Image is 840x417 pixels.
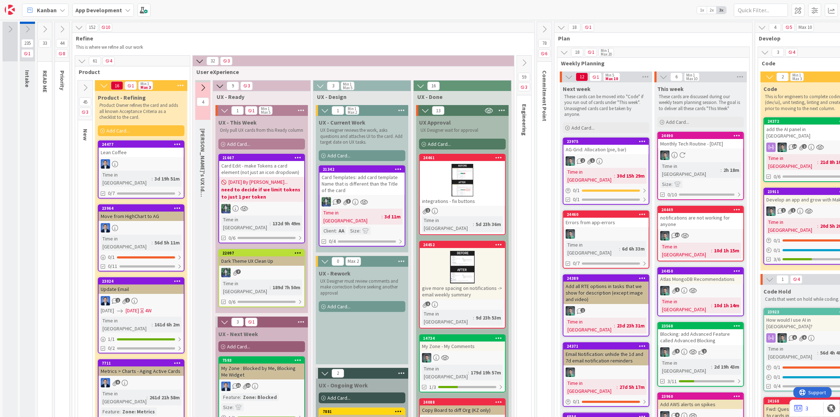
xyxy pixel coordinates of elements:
span: 9 [675,349,680,353]
span: : [817,222,818,230]
div: 14734My Zone - My Comments [420,335,505,351]
div: 24452give more spacing on notifications -> email weekly summary [420,242,505,299]
div: integrations - fix buttons [420,196,505,206]
div: Time in [GEOGRAPHIC_DATA] [221,216,270,231]
div: 23024 [102,279,184,284]
a: 24490Monthly Tech Routine - [DATE]VPTime in [GEOGRAPHIC_DATA]:2h 18mSize:0/10 [657,132,744,200]
div: Time in [GEOGRAPHIC_DATA] [566,318,614,334]
div: Time in [GEOGRAPHIC_DATA] [766,218,817,234]
div: Time in [GEOGRAPHIC_DATA] [566,379,617,395]
div: Time in [GEOGRAPHIC_DATA] [660,162,721,178]
div: 24477 [102,142,184,147]
a: 23964Move from HighChart to AGDPTime in [GEOGRAPHIC_DATA]:56d 5h 11m0/10/11 [98,204,184,272]
div: 23960Add AWS alerts on spikes [658,393,743,409]
div: Lean Coffee [99,148,184,157]
div: Time in [GEOGRAPHIC_DATA] [766,345,817,361]
img: VP [660,347,670,357]
img: VP [566,156,575,166]
div: 24460 [563,211,649,218]
div: Time in [GEOGRAPHIC_DATA] [660,243,711,259]
span: : [270,283,271,291]
div: 22097 [219,250,304,256]
div: 22097Dark Theme UX Clean Up [219,250,304,266]
div: Time in [GEOGRAPHIC_DATA] [660,297,711,313]
div: 24477Lean Coffee [99,141,184,157]
span: 12 [675,233,680,237]
span: 0/6 [229,234,235,242]
div: 14734 [423,336,505,341]
div: 30d 15h 29m [615,172,647,180]
img: VP [566,306,575,316]
img: VP [778,143,787,152]
span: Add Card... [327,152,351,159]
span: : [619,245,620,253]
div: 21667 [219,155,304,161]
div: DP [219,382,304,391]
div: Time in [GEOGRAPHIC_DATA] [660,359,711,375]
a: 24460Errors from app-errorsVPTime in [GEOGRAPHIC_DATA]:6d 6h 33m0/7 [563,210,649,269]
span: 1 [580,308,585,313]
div: 3d 19h 51m [153,175,182,183]
div: 4W [145,307,152,314]
span: : [468,369,469,377]
div: Zone: Blocked [241,393,279,401]
img: DP [101,296,110,305]
div: 179d 19h 57m [469,369,503,377]
span: 0/7 [573,260,580,267]
div: 9d 23h 53m [474,314,503,322]
div: 24460 [567,212,649,217]
span: : [473,220,474,228]
span: Kanban [37,6,57,14]
img: Visit kanbanzone.com [5,5,15,15]
a: 24449notifications are not working for anyoneVPTime in [GEOGRAPHIC_DATA]:10d 1h 15m [657,206,744,261]
div: 24389 [563,275,649,282]
div: 21667Card Edit - make Tokens a card element (not just an icon dropdown) [219,155,304,177]
div: Monthly Tech Routine - [DATE] [658,139,743,148]
div: 23568 [661,323,743,329]
span: : [152,321,153,329]
div: Time in [GEOGRAPHIC_DATA] [422,310,473,326]
img: DP [221,382,231,391]
img: CR [221,268,231,277]
span: Support [15,1,33,10]
div: 24452 [420,242,505,248]
span: 14 [792,144,797,149]
div: 23960 [661,394,743,399]
img: CR [221,204,231,213]
span: Add Card... [106,127,130,134]
span: Add Card... [666,119,689,125]
img: DP [101,159,110,169]
span: 1 [590,158,595,163]
div: Time in [GEOGRAPHIC_DATA] [566,241,619,257]
a: 24389Add all RTE options in tasks that we show for description (except image and video)VPTime in ... [563,274,649,336]
div: 0/1 [99,253,184,262]
div: 23d 23h 31m [615,322,647,330]
span: 0/6 [229,298,235,306]
span: : [152,175,153,183]
span: : [711,363,712,371]
div: DP [99,296,184,305]
div: 5d 23h 36m [474,220,503,228]
img: VP [566,368,575,377]
b: need to decide if we limit tokens to just 1 per token [221,186,302,200]
span: : [152,239,153,247]
a: 23024Update EmailDP[DATE][DATE]4WTime in [GEOGRAPHIC_DATA]:161d 6h 2m1/10/2 [98,277,184,353]
span: : [711,301,712,309]
div: 24449 [661,207,743,212]
div: 23975AG-Grid: Allocation (pie, bar) [563,138,649,154]
span: 1 / 1 [108,335,115,343]
span: : [671,180,673,188]
div: Time in [GEOGRAPHIC_DATA] [766,154,817,170]
span: 6 [802,335,807,340]
span: : [147,394,148,401]
span: 0 / 1 [108,253,115,261]
span: 2 [116,298,120,303]
span: 0 / 1 [573,398,580,405]
a: 24450Atlas MongoDB RecommendationsVPTime in [GEOGRAPHIC_DATA]:10d 1h 14m [657,267,744,316]
div: Client [322,227,336,235]
a: 21667Card Edit - make Tokens a card element (not just an icon dropdown)[DATE] By [PERSON_NAME]...... [218,154,305,243]
div: VP [420,353,505,362]
span: : [336,227,337,235]
span: : [721,166,722,174]
span: 0/4 [774,382,780,390]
